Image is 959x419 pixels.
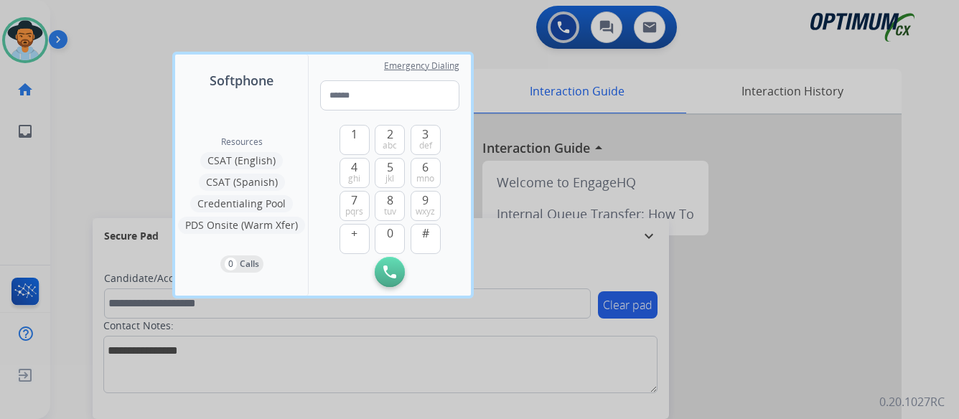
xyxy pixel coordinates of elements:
button: CSAT (English) [200,152,283,169]
button: + [340,224,370,254]
button: PDS Onsite (Warm Xfer) [178,217,305,234]
span: 5 [387,159,393,176]
span: 1 [351,126,357,143]
span: jkl [385,173,394,184]
button: 3def [411,125,441,155]
button: 1 [340,125,370,155]
span: ghi [348,173,360,184]
span: 4 [351,159,357,176]
span: 0 [387,225,393,242]
button: 2abc [375,125,405,155]
span: 2 [387,126,393,143]
p: Calls [240,258,259,270]
span: 6 [422,159,429,176]
button: 5jkl [375,158,405,188]
p: 0.20.1027RC [879,393,945,410]
span: Softphone [210,70,273,90]
span: # [422,225,429,242]
img: call-button [383,265,396,278]
span: 7 [351,192,357,209]
span: def [419,140,432,151]
p: 0 [225,258,237,270]
button: 8tuv [375,191,405,221]
span: tuv [384,206,396,217]
span: 3 [422,126,429,143]
button: Credentialing Pool [190,195,293,212]
span: 8 [387,192,393,209]
button: CSAT (Spanish) [199,174,285,191]
button: # [411,224,441,254]
span: 9 [422,192,429,209]
span: wxyz [416,206,435,217]
button: 7pqrs [340,191,370,221]
button: 0Calls [220,255,263,273]
button: 0 [375,224,405,254]
button: 4ghi [340,158,370,188]
button: 9wxyz [411,191,441,221]
span: pqrs [345,206,363,217]
span: Emergency Dialing [384,60,459,72]
span: mno [416,173,434,184]
button: 6mno [411,158,441,188]
span: abc [383,140,397,151]
span: Resources [221,136,263,148]
span: + [351,225,357,242]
